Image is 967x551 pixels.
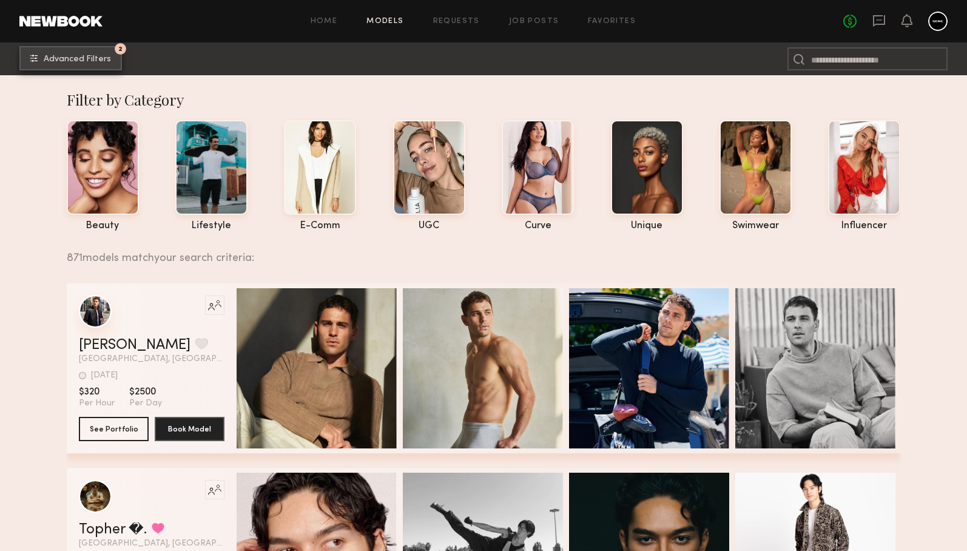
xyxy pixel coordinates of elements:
[79,539,224,548] span: [GEOGRAPHIC_DATA], [GEOGRAPHIC_DATA]
[155,417,224,441] button: Book Model
[828,221,900,231] div: influencer
[79,355,224,363] span: [GEOGRAPHIC_DATA], [GEOGRAPHIC_DATA]
[79,417,149,441] button: See Portfolio
[502,221,574,231] div: curve
[19,46,122,70] button: 2Advanced Filters
[366,18,403,25] a: Models
[588,18,636,25] a: Favorites
[284,221,356,231] div: e-comm
[67,221,139,231] div: beauty
[44,55,111,64] span: Advanced Filters
[91,371,118,380] div: [DATE]
[393,221,465,231] div: UGC
[118,46,123,52] span: 2
[175,221,248,231] div: lifestyle
[79,386,115,398] span: $320
[433,18,480,25] a: Requests
[611,221,683,231] div: unique
[79,522,147,537] a: Topher �.
[67,238,891,264] div: 871 models match your search criteria:
[719,221,792,231] div: swimwear
[311,18,338,25] a: Home
[129,386,162,398] span: $2500
[509,18,559,25] a: Job Posts
[129,398,162,409] span: Per Day
[67,90,901,109] div: Filter by Category
[79,338,190,353] a: [PERSON_NAME]
[79,398,115,409] span: Per Hour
